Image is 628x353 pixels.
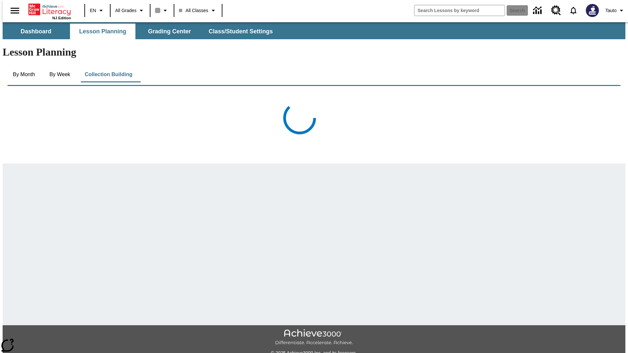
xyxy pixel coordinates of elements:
[529,2,547,20] a: Data Center
[547,2,565,19] a: Resource Center, Will open in new tab
[176,5,219,16] button: Class: All Classes, Select your class
[28,3,71,16] a: Home
[565,2,582,19] a: Notifications
[414,5,505,16] input: search field
[70,24,135,39] button: Lesson Planning
[203,24,278,39] button: Class/Student Settings
[52,16,71,20] span: NJ Edition
[113,5,148,16] button: Grade: All Grades, Select a grade
[582,2,603,19] button: Select a new avatar
[3,22,625,39] div: SubNavbar
[605,7,617,14] span: Tauto
[8,67,40,82] button: By Month
[90,7,96,14] span: EN
[44,67,76,82] button: By Week
[21,28,51,35] span: Dashboard
[275,329,353,346] img: Achieve3000 Differentiate Accelerate Achieve
[3,24,279,39] div: SubNavbar
[79,28,126,35] span: Lesson Planning
[79,67,138,82] button: Collection Building
[3,24,69,39] button: Dashboard
[137,24,202,39] button: Grading Center
[5,1,25,20] button: Open side menu
[87,5,108,16] button: Language: EN, Select a language
[209,28,273,35] span: Class/Student Settings
[3,46,625,58] h1: Lesson Planning
[28,2,71,20] div: Home
[586,4,599,17] img: Avatar
[115,7,136,14] span: All Grades
[179,7,208,14] span: All Classes
[148,28,191,35] span: Grading Center
[603,5,628,16] button: Profile/Settings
